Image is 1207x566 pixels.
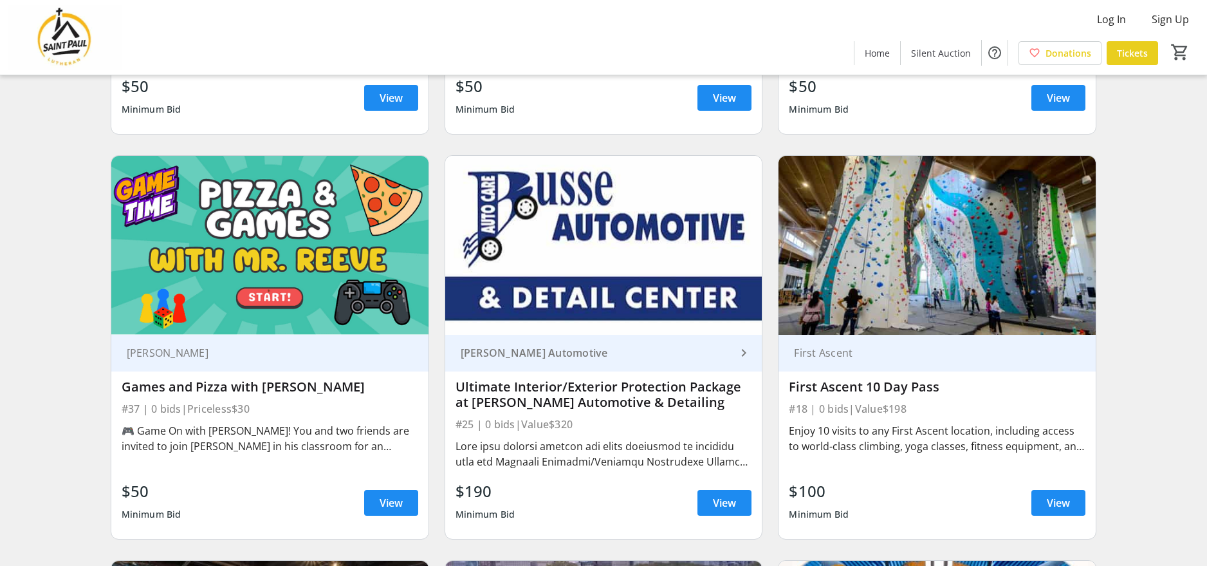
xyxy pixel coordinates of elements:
span: Log In [1097,12,1126,27]
div: Lore ipsu dolorsi ametcon adi elits doeiusmod te incididu utla etd Magnaali Enimadmi/Veniamqu Nos... [456,439,752,469]
a: View [1031,490,1085,516]
a: Home [854,41,900,65]
span: View [380,495,403,511]
div: $190 [456,480,515,503]
a: Donations [1018,41,1101,65]
div: #25 | 0 bids | Value $320 [456,415,752,433]
div: [PERSON_NAME] [122,346,403,359]
span: Silent Auction [911,46,971,60]
div: $50 [122,480,181,503]
a: Silent Auction [901,41,981,65]
img: Saint Paul Lutheran School's Logo [8,5,122,70]
span: Home [865,46,890,60]
span: View [713,90,736,106]
div: $100 [789,480,849,503]
div: $50 [789,75,849,98]
span: Donations [1046,46,1091,60]
div: Ultimate Interior/Exterior Protection Package at [PERSON_NAME] Automotive & Detailing [456,379,752,410]
div: Games and Pizza with [PERSON_NAME] [122,379,418,395]
a: View [1031,85,1085,111]
button: Sign Up [1141,9,1199,30]
button: Help [982,40,1008,66]
mat-icon: keyboard_arrow_right [736,345,751,361]
span: View [1047,90,1070,106]
div: First Ascent 10 Day Pass [789,379,1085,395]
div: $50 [456,75,515,98]
a: View [697,490,751,516]
div: Minimum Bid [122,503,181,526]
div: Minimum Bid [122,98,181,121]
div: Minimum Bid [789,98,849,121]
div: Minimum Bid [789,503,849,526]
div: Minimum Bid [456,98,515,121]
div: Minimum Bid [456,503,515,526]
button: Cart [1168,41,1192,64]
a: View [697,85,751,111]
a: View [364,490,418,516]
img: First Ascent 10 Day Pass [779,156,1096,334]
span: Tickets [1117,46,1148,60]
button: Log In [1087,9,1136,30]
a: View [364,85,418,111]
span: View [1047,495,1070,511]
div: First Ascent [789,346,1070,359]
span: View [713,495,736,511]
a: [PERSON_NAME] Automotive [445,335,762,372]
div: #18 | 0 bids | Value $198 [789,400,1085,418]
span: View [380,90,403,106]
img: Games and Pizza with Mr. Reeve [111,156,428,334]
img: Ultimate Interior/Exterior Protection Package at Busse Automotive & Detailing [445,156,762,334]
div: $50 [122,75,181,98]
div: Enjoy 10 visits to any First Ascent location, including access to world-class climbing, yoga clas... [789,423,1085,454]
span: Sign Up [1152,12,1189,27]
div: 🎮 Game On with [PERSON_NAME]! You and two friends are invited to join [PERSON_NAME] in his classr... [122,423,418,454]
div: [PERSON_NAME] Automotive [456,346,737,359]
div: #37 | 0 bids | Priceless $30 [122,400,418,418]
a: Tickets [1107,41,1158,65]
